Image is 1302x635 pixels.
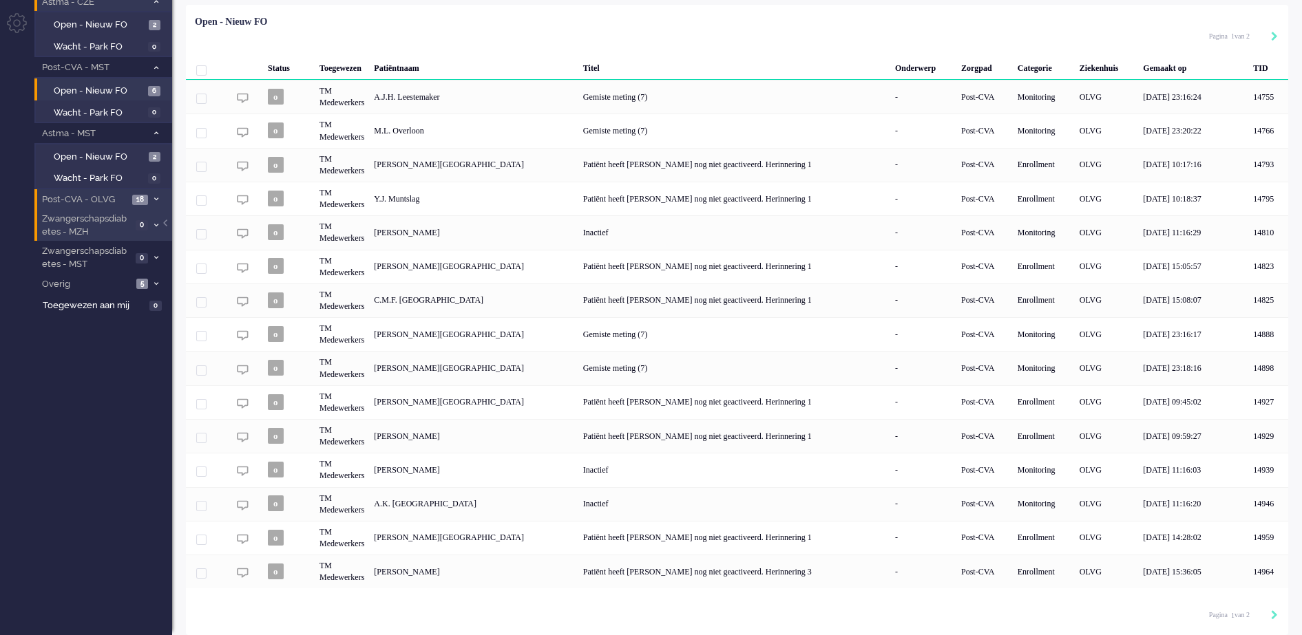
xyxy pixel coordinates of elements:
[1075,114,1139,147] div: OLVG
[1013,114,1075,147] div: Monitoring
[890,148,956,182] div: -
[1138,52,1248,80] div: Gemaakt op
[890,215,956,249] div: -
[1013,182,1075,215] div: Enrollment
[263,52,315,80] div: Status
[268,224,284,240] span: o
[40,193,128,206] span: Post-CVA - OLVG
[40,61,147,74] span: Post-CVA - MST
[186,419,1288,453] div: 14929
[315,182,369,215] div: TM Medewerkers
[369,148,578,182] div: [PERSON_NAME][GEOGRAPHIC_DATA]
[54,172,145,185] span: Wacht - Park FO
[1075,283,1139,317] div: OLVG
[1138,487,1248,521] div: [DATE] 11:16:20
[149,20,160,30] span: 2
[1013,521,1075,555] div: Enrollment
[890,351,956,385] div: -
[186,148,1288,182] div: 14793
[268,292,284,308] span: o
[956,555,1013,588] div: Post-CVA
[54,19,145,32] span: Open - Nieuw FO
[237,330,249,341] img: ic_chat_grey.svg
[40,127,147,140] span: Astma - MST
[268,326,284,342] span: o
[369,521,578,555] div: [PERSON_NAME][GEOGRAPHIC_DATA]
[1013,283,1075,317] div: Enrollment
[186,385,1288,419] div: 14927
[1248,385,1288,419] div: 14927
[237,127,249,138] img: ic_chat_grey.svg
[315,521,369,555] div: TM Medewerkers
[890,487,956,521] div: -
[1138,419,1248,453] div: [DATE] 09:59:27
[956,114,1013,147] div: Post-CVA
[1248,419,1288,453] div: 14929
[1138,555,1248,588] div: [DATE] 15:36:05
[956,385,1013,419] div: Post-CVA
[578,250,890,283] div: Patiënt heeft [PERSON_NAME] nog niet geactiveerd. Herinnering 1
[578,215,890,249] div: Inactief
[1138,215,1248,249] div: [DATE] 11:16:29
[186,521,1288,555] div: 14959
[132,195,148,205] span: 18
[1248,250,1288,283] div: 14823
[956,250,1013,283] div: Post-CVA
[54,41,145,54] span: Wacht - Park FO
[186,453,1288,486] div: 14939
[186,317,1288,351] div: 14888
[890,385,956,419] div: -
[237,567,249,579] img: ic_chat_grey.svg
[40,17,171,32] a: Open - Nieuw FO 2
[268,428,284,444] span: o
[1248,182,1288,215] div: 14795
[578,148,890,182] div: Patiënt heeft [PERSON_NAME] nog niet geactiveerd. Herinnering 1
[136,279,148,289] span: 5
[1248,317,1288,351] div: 14888
[268,122,284,138] span: o
[1075,419,1139,453] div: OLVG
[369,80,578,114] div: A.J.H. Leestemaker
[268,563,284,579] span: o
[1138,453,1248,486] div: [DATE] 11:16:03
[136,220,148,230] span: 0
[1013,80,1075,114] div: Monitoring
[268,258,284,274] span: o
[1248,453,1288,486] div: 14939
[578,521,890,555] div: Patiënt heeft [PERSON_NAME] nog niet geactiveerd. Herinnering 1
[1248,80,1288,114] div: 14755
[268,157,284,173] span: o
[268,530,284,546] span: o
[956,182,1013,215] div: Post-CVA
[1075,250,1139,283] div: OLVG
[1013,148,1075,182] div: Enrollment
[315,114,369,147] div: TM Medewerkers
[40,83,171,98] a: Open - Nieuw FO 6
[40,245,132,270] span: Zwangerschapsdiabetes - MST
[956,80,1013,114] div: Post-CVA
[315,317,369,351] div: TM Medewerkers
[237,262,249,274] img: ic_chat_grey.svg
[578,453,890,486] div: Inactief
[1075,52,1139,80] div: Ziekenhuis
[1248,521,1288,555] div: 14959
[237,465,249,477] img: ic_chat_grey.svg
[237,431,249,443] img: ic_chat_grey.svg
[578,80,890,114] div: Gemiste meting (7)
[890,52,956,80] div: Onderwerp
[369,283,578,317] div: C.M.F. [GEOGRAPHIC_DATA]
[956,453,1013,486] div: Post-CVA
[315,555,369,588] div: TM Medewerkers
[54,151,145,164] span: Open - Nieuw FO
[315,419,369,453] div: TM Medewerkers
[315,283,369,317] div: TM Medewerkers
[268,495,284,511] span: o
[956,351,1013,385] div: Post-CVA
[1209,25,1278,46] div: Pagination
[890,521,956,555] div: -
[1248,555,1288,588] div: 14964
[54,85,145,98] span: Open - Nieuw FO
[1075,148,1139,182] div: OLVG
[369,215,578,249] div: [PERSON_NAME]
[149,152,160,162] span: 2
